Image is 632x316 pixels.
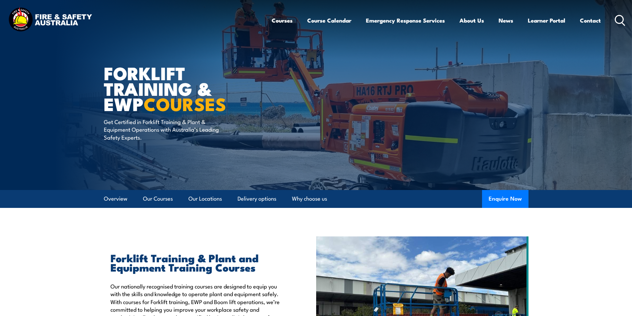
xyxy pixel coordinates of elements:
a: Overview [104,190,127,208]
p: Get Certified in Forklift Training & Plant & Equipment Operations with Australia’s Leading Safety... [104,118,225,141]
a: Learner Portal [528,12,565,29]
a: Our Locations [188,190,222,208]
a: Delivery options [238,190,276,208]
a: Why choose us [292,190,327,208]
a: Courses [272,12,293,29]
h2: Forklift Training & Plant and Equipment Training Courses [110,253,286,272]
button: Enquire Now [482,190,528,208]
a: Contact [580,12,601,29]
h1: Forklift Training & EWP [104,65,268,111]
a: Emergency Response Services [366,12,445,29]
strong: COURSES [144,90,226,117]
a: About Us [459,12,484,29]
a: News [499,12,513,29]
a: Course Calendar [307,12,351,29]
a: Our Courses [143,190,173,208]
